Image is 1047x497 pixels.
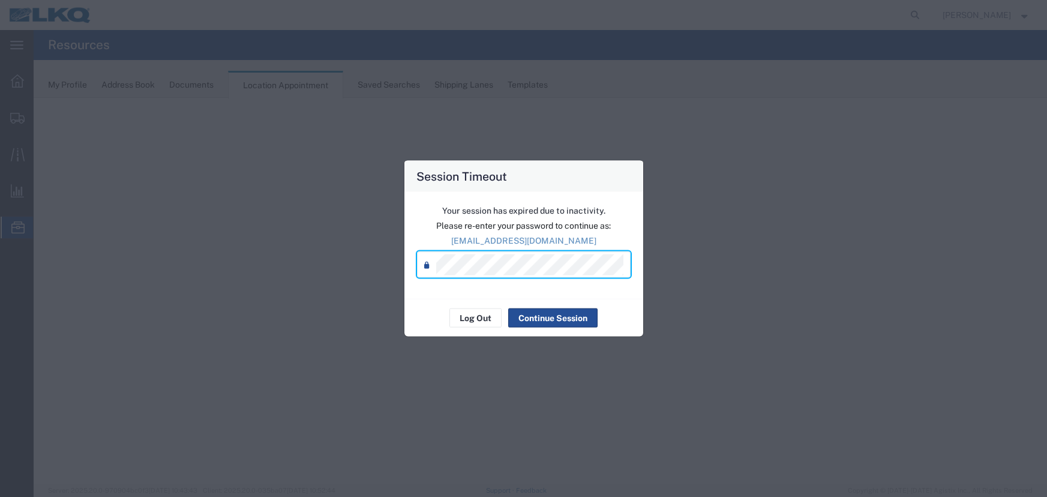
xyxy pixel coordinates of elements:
p: Please re-enter your password to continue as: [417,220,631,232]
h4: Session Timeout [416,167,507,185]
p: Your session has expired due to inactivity. [417,205,631,217]
button: Continue Session [508,309,598,328]
button: Log Out [449,309,502,328]
p: [EMAIL_ADDRESS][DOMAIN_NAME] [417,235,631,247]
